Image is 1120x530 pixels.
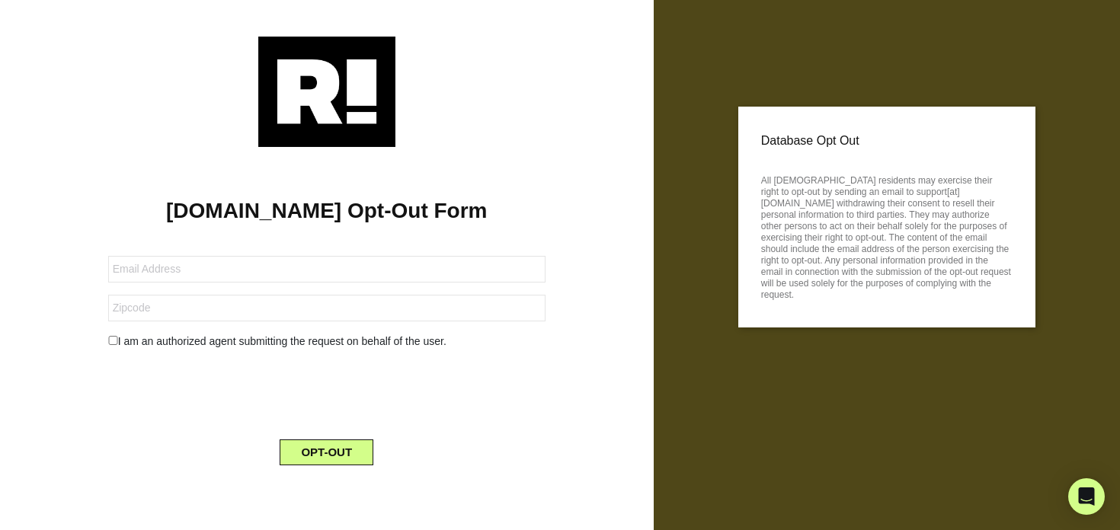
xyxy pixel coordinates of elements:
img: Retention.com [258,37,395,147]
div: Open Intercom Messenger [1068,478,1105,515]
p: Database Opt Out [761,129,1013,152]
div: I am an authorized agent submitting the request on behalf of the user. [97,334,557,350]
iframe: reCAPTCHA [211,362,443,421]
p: All [DEMOGRAPHIC_DATA] residents may exercise their right to opt-out by sending an email to suppo... [761,171,1013,301]
button: OPT-OUT [280,439,373,465]
input: Zipcode [108,295,546,321]
input: Email Address [108,256,546,283]
h1: [DOMAIN_NAME] Opt-Out Form [23,198,631,224]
